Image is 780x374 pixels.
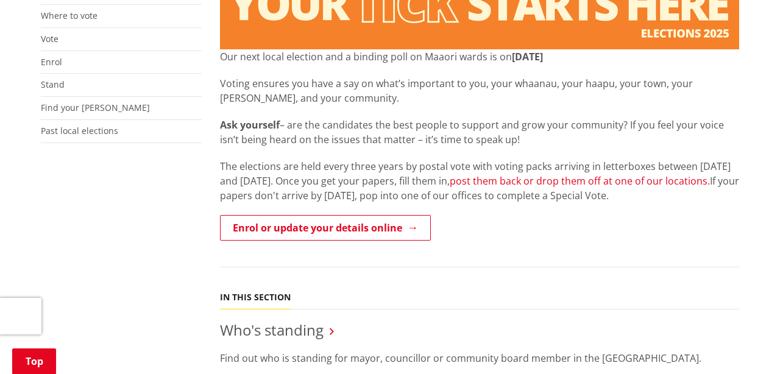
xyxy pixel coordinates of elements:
[12,348,56,374] a: Top
[450,174,710,188] a: post them back or drop them off at one of our locations.
[41,56,62,68] a: Enrol
[220,49,739,64] p: Our next local election and a binding poll on Maaori wards is on
[220,118,739,147] p: – are the candidates the best people to support and grow your community? If you feel your voice i...
[41,33,58,44] a: Vote
[220,320,324,340] a: Who's standing
[41,125,118,136] a: Past local elections
[220,118,280,132] strong: Ask yourself
[512,50,543,63] strong: [DATE]
[41,79,65,90] a: Stand
[220,215,431,241] a: Enrol or update your details online
[220,292,291,303] h5: In this section
[41,102,150,113] a: Find your [PERSON_NAME]
[220,76,739,105] p: Voting ensures you have a say on what’s important to you, your whaanau, your haapu, your town, yo...
[41,10,97,21] a: Where to vote
[220,159,739,203] p: The elections are held every three years by postal vote with voting packs arriving in letterboxes...
[724,323,768,367] iframe: Messenger Launcher
[220,351,739,365] p: Find out who is standing for mayor, councillor or community board member in the [GEOGRAPHIC_DATA].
